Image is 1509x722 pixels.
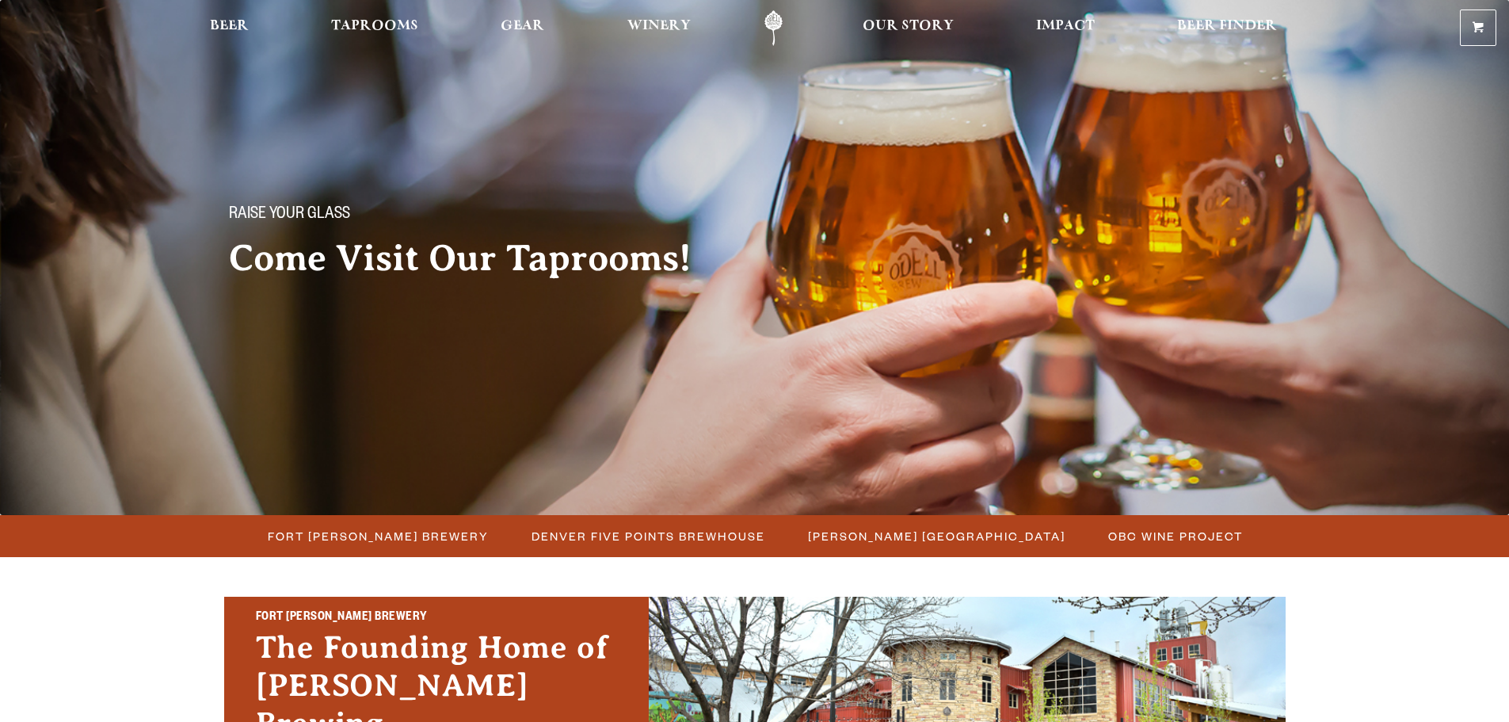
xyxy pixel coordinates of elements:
[501,20,544,32] span: Gear
[331,20,418,32] span: Taprooms
[200,10,259,46] a: Beer
[1099,525,1251,548] a: OBC Wine Project
[229,239,723,278] h2: Come Visit Our Taprooms!
[1108,525,1243,548] span: OBC Wine Project
[210,20,249,32] span: Beer
[321,10,429,46] a: Taprooms
[744,10,803,46] a: Odell Home
[808,525,1065,548] span: [PERSON_NAME] [GEOGRAPHIC_DATA]
[1177,20,1277,32] span: Beer Finder
[863,20,954,32] span: Our Story
[798,525,1073,548] a: [PERSON_NAME] [GEOGRAPHIC_DATA]
[532,525,765,548] span: Denver Five Points Brewhouse
[258,525,497,548] a: Fort [PERSON_NAME] Brewery
[1036,20,1095,32] span: Impact
[522,525,773,548] a: Denver Five Points Brewhouse
[627,20,691,32] span: Winery
[490,10,554,46] a: Gear
[268,525,489,548] span: Fort [PERSON_NAME] Brewery
[256,608,617,628] h2: Fort [PERSON_NAME] Brewery
[617,10,701,46] a: Winery
[1167,10,1287,46] a: Beer Finder
[852,10,964,46] a: Our Story
[229,205,350,226] span: Raise your glass
[1026,10,1105,46] a: Impact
